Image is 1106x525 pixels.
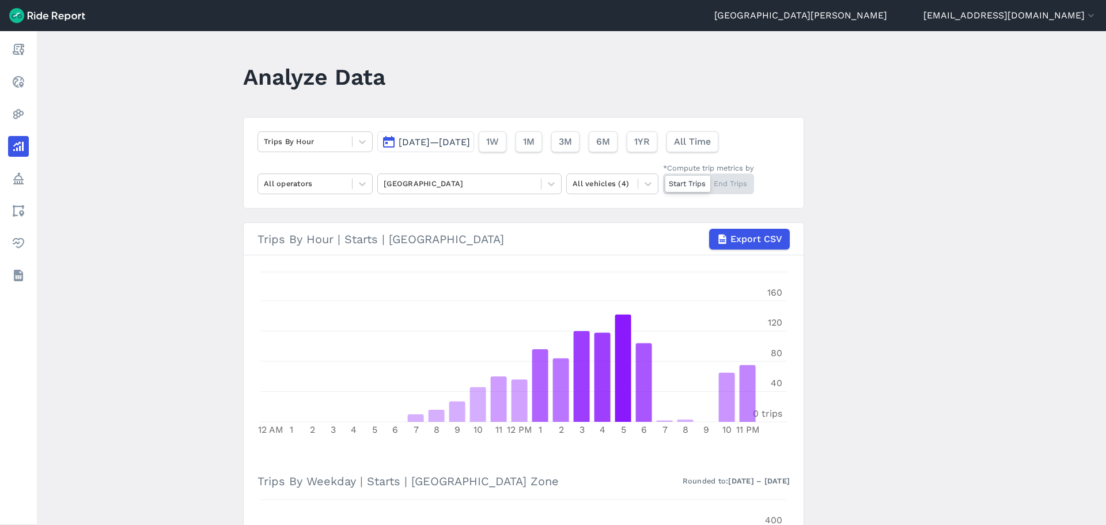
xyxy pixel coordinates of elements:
tspan: 0 trips [753,408,782,419]
button: 1M [516,131,542,152]
div: Trips By Hour | Starts | [GEOGRAPHIC_DATA] [257,229,790,250]
span: Export CSV [730,232,782,246]
tspan: 5 [372,424,377,435]
a: [GEOGRAPHIC_DATA][PERSON_NAME] [714,9,887,22]
a: Datasets [8,265,29,286]
button: 6M [589,131,618,152]
tspan: 9 [454,424,460,435]
a: Health [8,233,29,254]
tspan: 8 [434,424,440,435]
tspan: 10 [722,424,732,435]
a: Analyze [8,136,29,157]
tspan: 2 [310,424,315,435]
img: Ride Report [9,8,85,23]
tspan: 5 [621,424,626,435]
tspan: 2 [559,424,564,435]
tspan: 80 [771,348,782,358]
tspan: 4 [351,424,357,435]
tspan: 12 AM [258,424,283,435]
tspan: 11 [495,424,502,435]
button: 1YR [627,131,657,152]
tspan: 120 [768,317,782,328]
tspan: 6 [392,424,398,435]
tspan: 7 [662,424,668,435]
span: 6M [596,135,610,149]
a: Policy [8,168,29,189]
span: 1W [486,135,499,149]
a: Realtime [8,71,29,92]
tspan: 8 [683,424,688,435]
button: 3M [551,131,579,152]
h3: Trips By Weekday | Starts | [GEOGRAPHIC_DATA] Zone [257,465,790,497]
span: 1YR [634,135,650,149]
button: Export CSV [709,229,790,250]
tspan: 1 [290,424,293,435]
a: Heatmaps [8,104,29,124]
tspan: 10 [474,424,483,435]
button: [EMAIL_ADDRESS][DOMAIN_NAME] [923,9,1097,22]
span: 1M [523,135,535,149]
a: Report [8,39,29,60]
span: [DATE]—[DATE] [399,137,470,148]
tspan: 40 [771,377,782,388]
tspan: 7 [414,424,419,435]
tspan: 6 [641,424,647,435]
tspan: 3 [579,424,585,435]
tspan: 4 [600,424,605,435]
span: All Time [674,135,711,149]
button: 1W [479,131,506,152]
button: All Time [666,131,718,152]
strong: [DATE] – [DATE] [728,477,790,485]
button: [DATE]—[DATE] [377,131,474,152]
tspan: 1 [539,424,542,435]
h1: Analyze Data [243,61,385,93]
div: *Compute trip metrics by [663,163,754,173]
span: 3M [559,135,572,149]
tspan: 12 PM [507,424,532,435]
a: Areas [8,201,29,221]
tspan: 11 PM [736,424,760,435]
div: Rounded to: [683,475,790,486]
tspan: 9 [703,424,709,435]
tspan: 3 [331,424,336,435]
tspan: 160 [767,287,782,298]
